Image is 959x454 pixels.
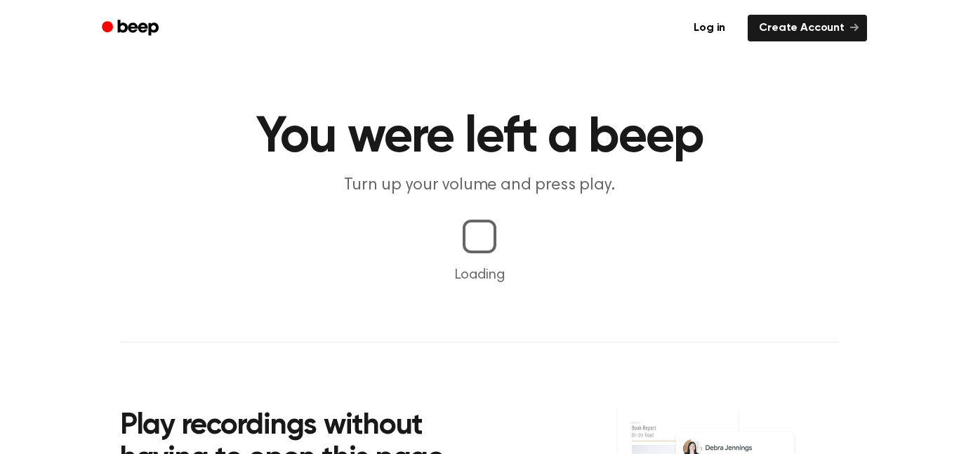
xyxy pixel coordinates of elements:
h1: You were left a beep [120,112,839,163]
p: Turn up your volume and press play. [210,174,749,197]
a: Create Account [748,15,867,41]
a: Beep [92,15,171,42]
p: Loading [17,265,942,286]
a: Log in [680,12,739,44]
